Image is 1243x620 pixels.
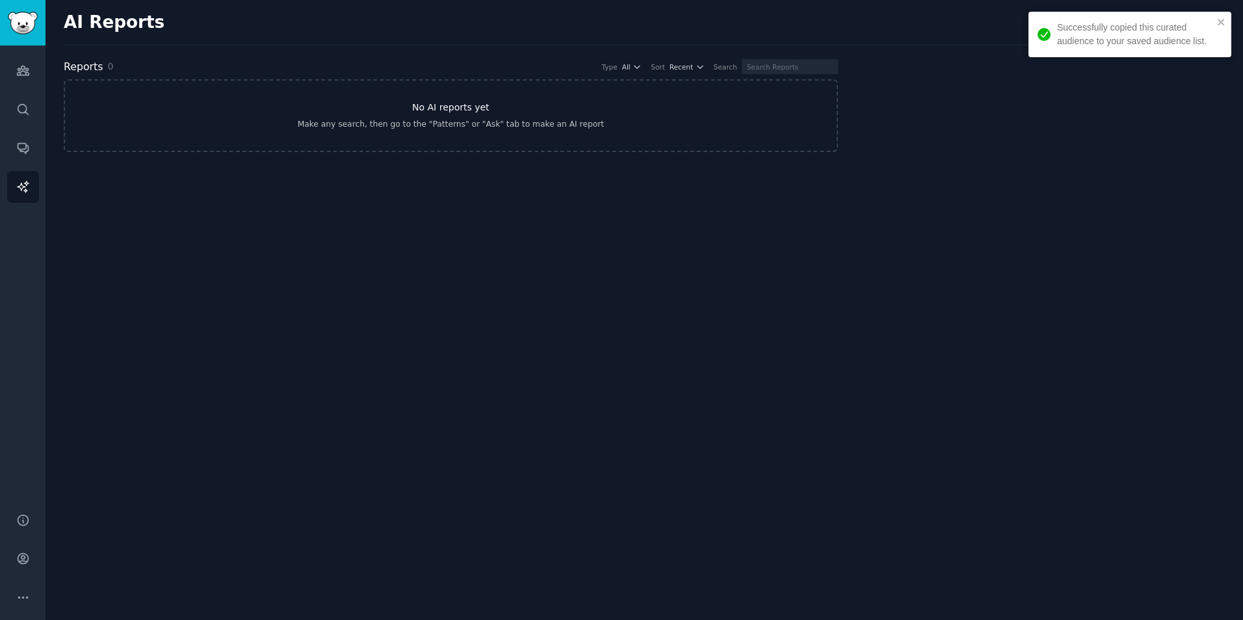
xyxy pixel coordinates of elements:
[8,12,38,34] img: GummySearch logo
[64,79,838,152] a: No AI reports yetMake any search, then go to the "Patterns" or "Ask" tab to make an AI report
[651,62,665,71] div: Sort
[64,59,103,75] h2: Reports
[412,101,490,114] h3: No AI reports yet
[622,62,642,71] button: All
[670,62,693,71] span: Recent
[670,62,705,71] button: Recent
[298,119,604,131] div: Make any search, then go to the "Patterns" or "Ask" tab to make an AI report
[64,12,164,33] h2: AI Reports
[602,62,618,71] div: Type
[1217,17,1226,27] button: close
[742,59,838,74] input: Search Reports
[107,61,113,71] span: 0
[1057,21,1213,48] div: Successfully copied this curated audience to your saved audience list.
[714,62,737,71] div: Search
[622,62,631,71] span: All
